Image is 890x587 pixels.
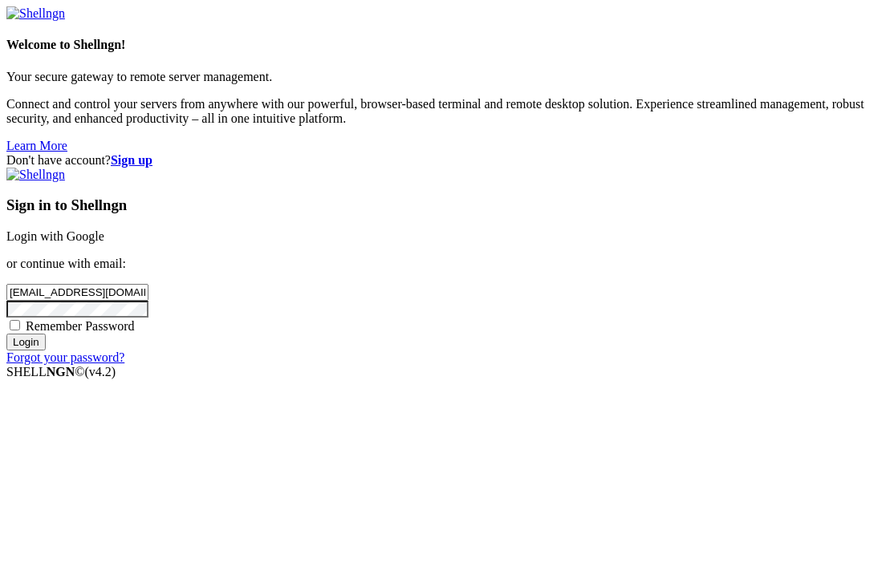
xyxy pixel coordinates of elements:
p: Connect and control your servers from anywhere with our powerful, browser-based terminal and remo... [6,97,884,126]
img: Shellngn [6,6,65,21]
a: Learn More [6,139,67,152]
img: Shellngn [6,168,65,182]
a: Forgot your password? [6,350,124,364]
p: or continue with email: [6,257,884,271]
span: SHELL © [6,365,116,379]
a: Login with Google [6,229,104,243]
a: Sign up [111,153,152,167]
input: Email address [6,284,148,301]
input: Remember Password [10,320,20,330]
b: NGN [47,365,75,379]
div: Don't have account? [6,153,884,168]
h4: Welcome to Shellngn! [6,38,884,52]
span: Remember Password [26,319,135,333]
h3: Sign in to Shellngn [6,196,884,214]
p: Your secure gateway to remote server management. [6,70,884,84]
input: Login [6,334,46,350]
span: 4.2.0 [85,365,116,379]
